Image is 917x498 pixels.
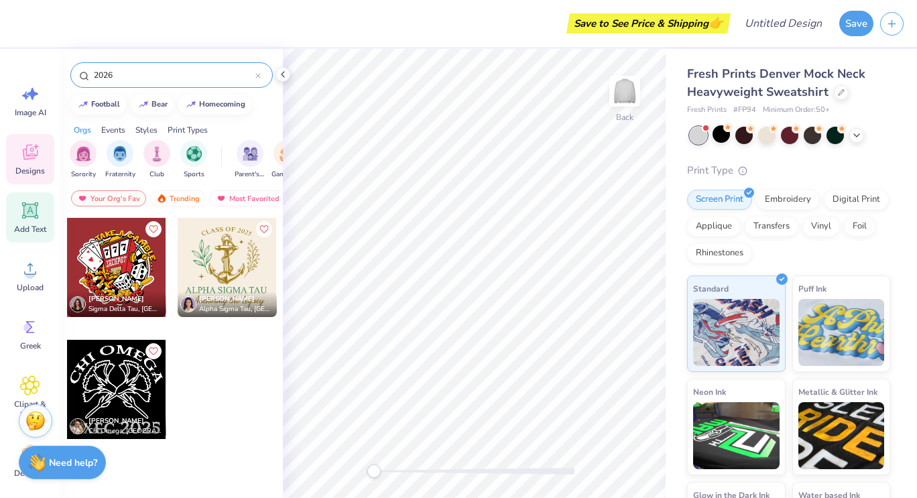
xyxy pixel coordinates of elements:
div: Save to See Price & Shipping [570,13,727,34]
button: football [70,95,126,115]
img: Sorority Image [76,146,91,162]
div: filter for Parent's Weekend [235,140,265,180]
span: Decorate [14,468,46,479]
span: Alpha Sigma Tau, [GEOGRAPHIC_DATA] [199,304,271,314]
span: Fraternity [105,170,135,180]
span: Fresh Prints [687,105,727,116]
span: # FP94 [733,105,756,116]
div: Applique [687,216,741,237]
span: 👉 [709,15,723,31]
button: Like [145,221,162,237]
div: Vinyl [802,216,840,237]
div: Your Org's Fav [71,190,146,206]
button: Like [145,343,162,359]
span: Greek [20,340,41,351]
img: Game Day Image [280,146,295,162]
button: Like [256,221,272,237]
img: Standard [693,299,780,366]
span: Sorority [71,170,96,180]
div: Foil [844,216,875,237]
button: filter button [70,140,97,180]
div: Rhinestones [687,243,752,263]
button: Save [839,11,873,36]
div: bear [151,101,168,108]
span: Chi Omega, [GEOGRAPHIC_DATA][US_STATE] [88,426,161,436]
div: filter for Fraternity [105,140,135,180]
span: Designs [15,166,45,176]
button: homecoming [178,95,251,115]
img: Club Image [149,146,164,162]
div: Print Type [687,163,890,178]
div: filter for Club [143,140,170,180]
button: filter button [105,140,135,180]
div: Screen Print [687,190,752,210]
span: Game Day [271,170,302,180]
img: Back [611,78,638,105]
img: trending.gif [156,194,167,203]
span: Standard [693,282,729,296]
div: filter for Game Day [271,140,302,180]
span: Neon Ink [693,385,726,399]
span: Metallic & Glitter Ink [798,385,877,399]
span: [PERSON_NAME] [88,416,144,426]
div: Digital Print [824,190,889,210]
span: Puff Ink [798,282,827,296]
span: Sports [184,170,204,180]
div: Transfers [745,216,798,237]
img: trend_line.gif [186,101,196,109]
button: filter button [143,140,170,180]
span: Upload [17,282,44,293]
span: [PERSON_NAME] [199,294,255,304]
span: Add Text [14,224,46,235]
span: Minimum Order: 50 + [763,105,830,116]
strong: Need help? [49,456,97,469]
div: Print Types [168,124,208,136]
button: filter button [180,140,207,180]
button: filter button [271,140,302,180]
img: trend_line.gif [78,101,88,109]
span: Image AI [15,107,46,118]
div: homecoming [199,101,245,108]
button: filter button [235,140,265,180]
span: Club [149,170,164,180]
img: Sports Image [186,146,202,162]
input: Untitled Design [734,10,833,37]
span: Sigma Delta Tau, [GEOGRAPHIC_DATA] [88,304,161,314]
span: Clipart & logos [8,399,52,420]
div: Embroidery [756,190,820,210]
img: Metallic & Glitter Ink [798,402,885,469]
div: filter for Sports [180,140,207,180]
div: Most Favorited [210,190,286,206]
div: Events [101,124,125,136]
img: Neon Ink [693,402,780,469]
img: most_fav.gif [77,194,88,203]
div: Trending [150,190,206,206]
div: Accessibility label [367,464,381,478]
div: Orgs [74,124,91,136]
img: most_fav.gif [216,194,227,203]
div: filter for Sorority [70,140,97,180]
input: Try "Alpha" [93,68,255,82]
span: Parent's Weekend [235,170,265,180]
img: Parent's Weekend Image [243,146,258,162]
img: Puff Ink [798,299,885,366]
img: trend_line.gif [138,101,149,109]
div: Back [616,111,633,123]
span: Fresh Prints Denver Mock Neck Heavyweight Sweatshirt [687,66,865,100]
div: Styles [135,124,158,136]
div: football [91,101,120,108]
button: bear [131,95,174,115]
img: Fraternity Image [113,146,127,162]
span: [PERSON_NAME] [88,294,144,304]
